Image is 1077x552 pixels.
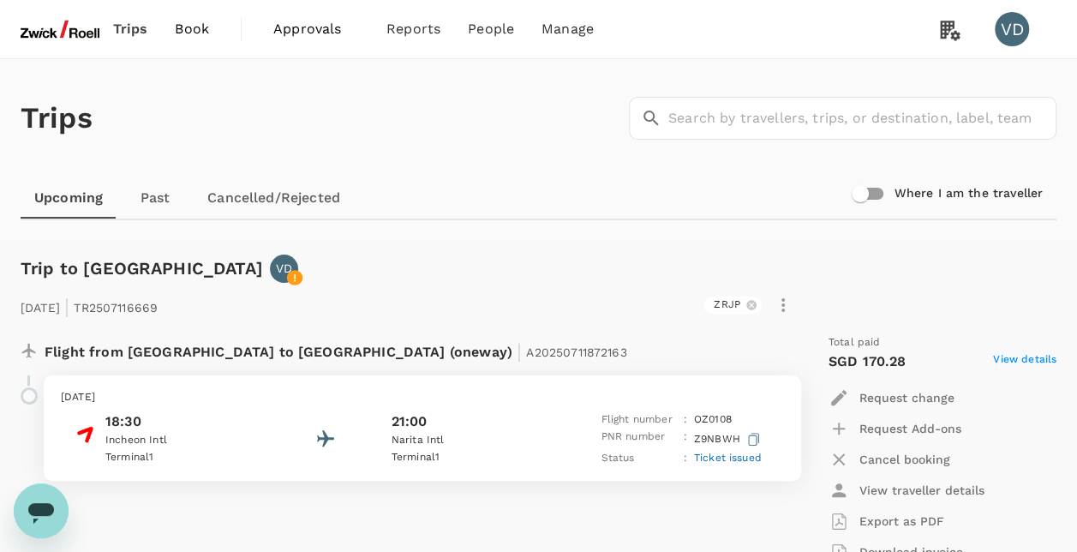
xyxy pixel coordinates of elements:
p: 18:30 [105,411,260,432]
button: Request change [829,382,954,413]
p: Flight number [601,411,677,429]
span: Manage [541,19,594,39]
span: Book [175,19,209,39]
button: Cancel booking [829,444,950,475]
span: Reports [386,19,440,39]
p: Narita Intl [392,432,546,449]
img: ZwickRoell Pte. Ltd. [21,10,99,48]
a: Past [117,177,194,219]
span: View details [993,351,1056,372]
span: Trips [113,19,148,39]
p: Flight from [GEOGRAPHIC_DATA] to [GEOGRAPHIC_DATA] (oneway) [45,334,627,365]
p: : [684,429,687,450]
p: Terminal 1 [392,449,546,466]
a: Cancelled/Rejected [194,177,354,219]
span: Ticket issued [694,452,762,464]
p: [DATE] [61,389,784,406]
p: Export as PDF [859,513,944,530]
a: Upcoming [21,177,117,219]
p: Status [601,450,677,467]
button: View traveller details [829,475,984,506]
p: 21:00 [392,411,428,432]
span: People [468,19,514,39]
p: : [684,450,687,467]
p: PNR number [601,429,677,450]
span: ZRJP [703,297,751,312]
p: Request change [859,389,954,406]
p: Incheon Intl [105,432,260,449]
span: Approvals [273,19,359,39]
img: Asiana Airlines [61,420,95,454]
span: Total paid [829,334,881,351]
span: | [64,295,69,319]
iframe: Schaltfläche zum Öffnen des Messaging-Fensters [14,483,69,538]
div: ZRJP [703,297,762,314]
p: VD [276,260,292,277]
p: View traveller details [859,482,984,499]
h6: Trip to [GEOGRAPHIC_DATA] [21,255,263,282]
p: SGD 170.28 [829,351,906,372]
span: | [517,339,522,363]
div: VD [995,12,1029,46]
button: Export as PDF [829,506,944,537]
p: [DATE] TR2507116669 [21,290,158,321]
p: : [684,411,687,429]
input: Search by travellers, trips, or destination, label, team [668,97,1056,140]
p: Cancel booking [859,451,950,468]
p: Z9NBWH [694,429,763,450]
h6: Where I am the traveller [894,184,1043,203]
h1: Trips [21,59,93,177]
p: Request Add-ons [859,420,961,437]
span: A20250711872163 [526,345,626,359]
p: OZ 0108 [694,411,732,429]
p: Terminal 1 [105,449,260,466]
button: Request Add-ons [829,413,961,444]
